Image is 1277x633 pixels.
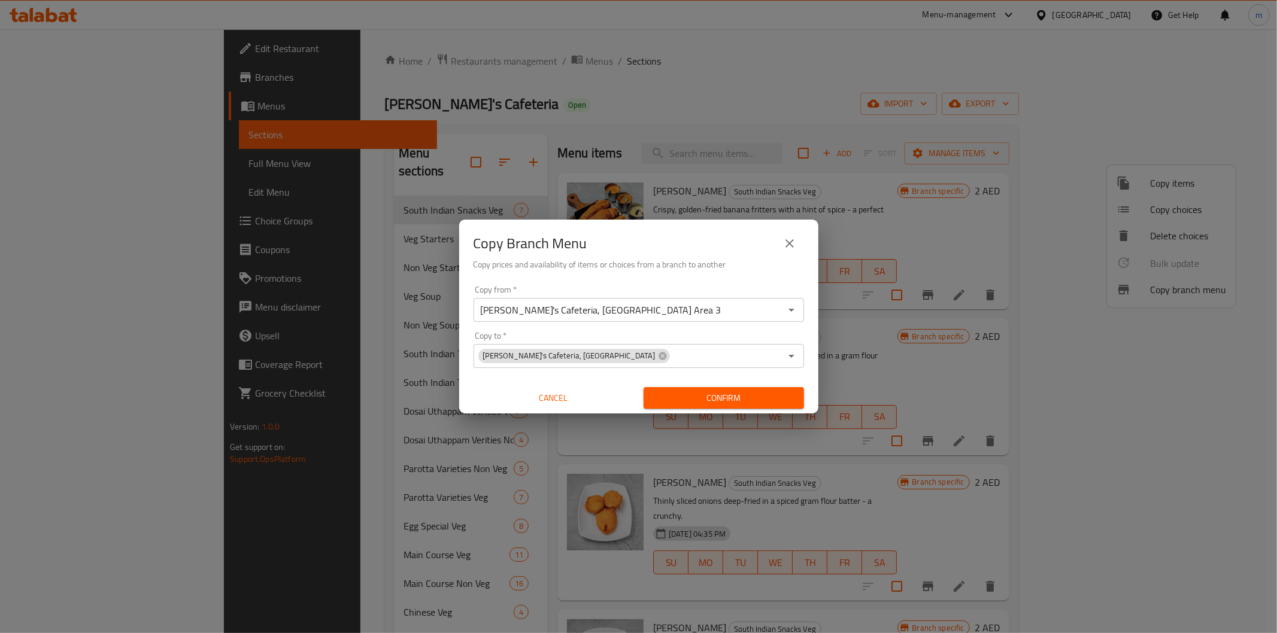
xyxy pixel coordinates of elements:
h6: Copy prices and availability of items or choices from a branch to another [474,258,804,271]
h2: Copy Branch Menu [474,234,587,253]
button: Open [783,348,800,364]
span: Confirm [653,391,794,406]
button: Open [783,302,800,318]
div: [PERSON_NAME]'s Cafeteria, [GEOGRAPHIC_DATA] [478,349,670,363]
button: Confirm [644,387,804,409]
span: Cancel [478,391,629,406]
button: Cancel [474,387,634,409]
span: [PERSON_NAME]'s Cafeteria, [GEOGRAPHIC_DATA] [478,350,660,361]
button: close [775,229,804,258]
